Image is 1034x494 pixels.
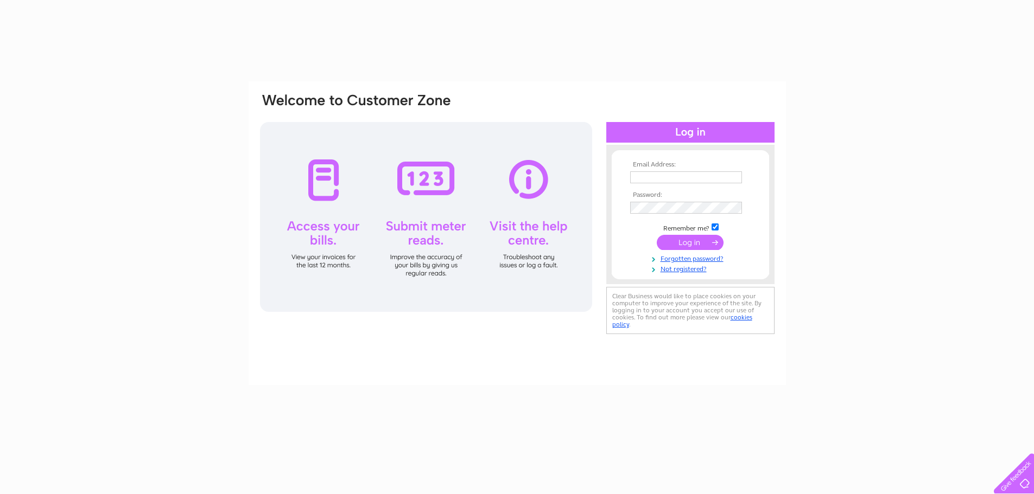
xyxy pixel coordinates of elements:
th: Password: [627,191,753,199]
th: Email Address: [627,161,753,169]
input: Submit [657,235,724,250]
a: cookies policy [612,313,752,328]
div: Clear Business would like to place cookies on your computer to improve your experience of the sit... [606,287,775,334]
td: Remember me? [627,222,753,233]
a: Not registered? [630,263,753,273]
a: Forgotten password? [630,253,753,263]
